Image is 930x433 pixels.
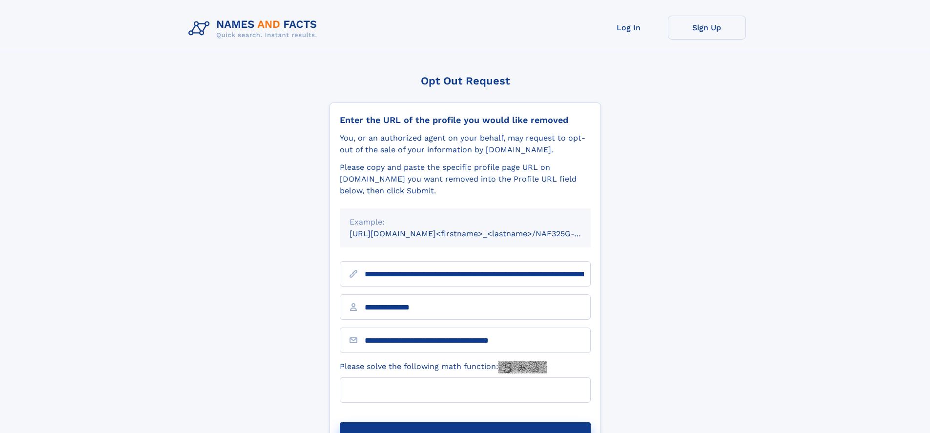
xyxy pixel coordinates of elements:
[340,115,591,125] div: Enter the URL of the profile you would like removed
[668,16,746,40] a: Sign Up
[590,16,668,40] a: Log In
[340,162,591,197] div: Please copy and paste the specific profile page URL on [DOMAIN_NAME] you want removed into the Pr...
[340,361,547,373] label: Please solve the following math function:
[330,75,601,87] div: Opt Out Request
[185,16,325,42] img: Logo Names and Facts
[350,229,609,238] small: [URL][DOMAIN_NAME]<firstname>_<lastname>/NAF325G-xxxxxxxx
[340,132,591,156] div: You, or an authorized agent on your behalf, may request to opt-out of the sale of your informatio...
[350,216,581,228] div: Example:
